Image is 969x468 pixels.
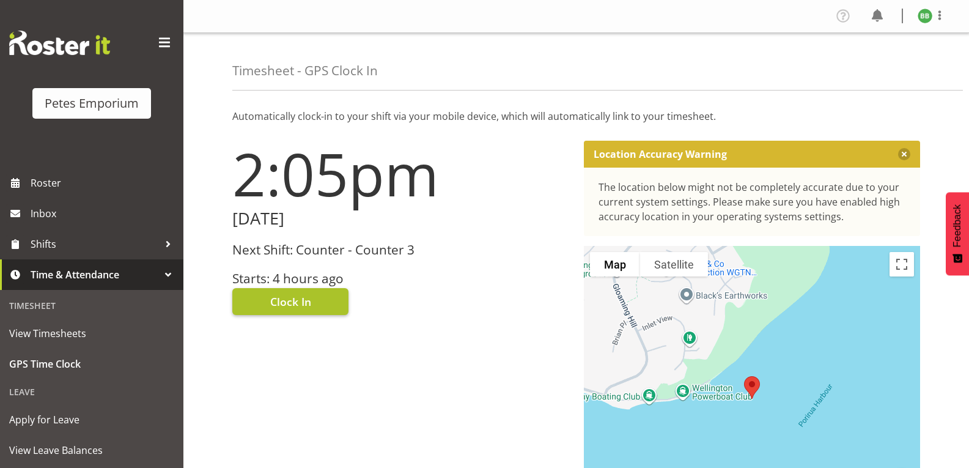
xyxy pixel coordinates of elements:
[9,31,110,55] img: Rosterit website logo
[640,252,708,277] button: Show satellite imagery
[3,318,180,349] a: View Timesheets
[232,109,920,124] p: Automatically clock-in to your shift via your mobile device, which will automatically link to you...
[918,9,932,23] img: beena-bist9974.jpg
[594,148,727,160] p: Location Accuracy Warning
[232,288,348,315] button: Clock In
[270,294,311,310] span: Clock In
[898,148,910,160] button: Close message
[9,410,174,429] span: Apply for Leave
[31,174,177,192] span: Roster
[31,266,159,284] span: Time & Attendance
[9,324,174,343] span: View Timesheets
[3,349,180,379] a: GPS Time Clock
[232,64,378,78] h4: Timesheet - GPS Clock In
[3,293,180,318] div: Timesheet
[232,243,569,257] h3: Next Shift: Counter - Counter 3
[31,235,159,253] span: Shifts
[232,272,569,286] h3: Starts: 4 hours ago
[9,355,174,373] span: GPS Time Clock
[45,94,139,113] div: Petes Emporium
[946,192,969,275] button: Feedback - Show survey
[952,204,963,247] span: Feedback
[599,180,906,224] div: The location below might not be completely accurate due to your current system settings. Please m...
[232,141,569,207] h1: 2:05pm
[590,252,640,277] button: Show street map
[890,252,914,277] button: Toggle fullscreen view
[232,209,569,228] h2: [DATE]
[3,435,180,466] a: View Leave Balances
[9,441,174,459] span: View Leave Balances
[31,204,177,223] span: Inbox
[3,379,180,404] div: Leave
[3,404,180,435] a: Apply for Leave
